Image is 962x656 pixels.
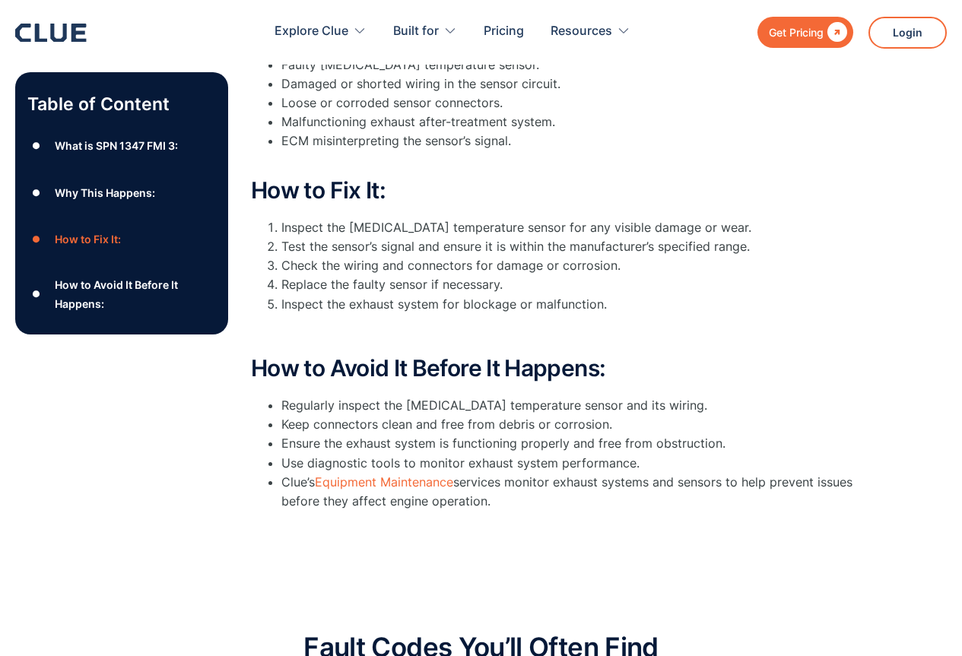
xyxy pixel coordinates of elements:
li: Replace the faulty sensor if necessary. [281,275,859,294]
a: Equipment Maintenance [315,474,453,490]
li: Inspect the exhaust system for blockage or malfunction. [281,295,859,314]
div: Resources [551,8,630,55]
div: ● [27,228,46,251]
h2: How to Fix It: [251,178,859,203]
p: Table of Content [27,92,216,116]
div: Get Pricing [769,23,824,42]
li: Inspect the [MEDICAL_DATA] temperature sensor for any visible damage or wear. [281,218,859,237]
div: ● [27,182,46,204]
div: ● [27,283,46,306]
div: How to Avoid It Before It Happens: [55,275,216,313]
li: Use diagnostic tools to monitor exhaust system performance. [281,454,859,473]
div: ● [27,135,46,157]
li: Damaged or shorted wiring in the sensor circuit. [281,74,859,93]
li: Loose or corroded sensor connectors. [281,93,859,113]
div: Why This Happens: [55,183,155,202]
div:  [824,23,847,42]
h2: How to Avoid It Before It Happens: [251,356,859,381]
a: ●Why This Happens: [27,182,216,204]
li: ECM misinterpreting the sensor’s signal. [281,132,859,170]
a: ●What is SPN 1347 FMI 3: [27,135,216,157]
div: Explore Clue [275,8,348,55]
div: Resources [551,8,612,55]
div: How to Fix It: [55,230,121,249]
li: Keep connectors clean and free from debris or corrosion. [281,415,859,434]
div: Built for [393,8,439,55]
li: Regularly inspect the [MEDICAL_DATA] temperature sensor and its wiring. [281,396,859,415]
a: Get Pricing [757,17,853,48]
div: Built for [393,8,457,55]
div: What is SPN 1347 FMI 3: [55,136,178,155]
li: Faulty [MEDICAL_DATA] temperature sensor. [281,55,859,74]
div: Explore Clue [275,8,367,55]
a: ●How to Fix It: [27,228,216,251]
p: ‍ [251,322,859,341]
a: ●How to Avoid It Before It Happens: [27,275,216,313]
a: Login [868,17,947,49]
li: Clue’s services monitor exhaust systems and sensors to help prevent issues before they affect eng... [281,473,859,511]
li: Test the sensor’s signal and ensure it is within the manufacturer’s specified range. [281,237,859,256]
li: Malfunctioning exhaust after-treatment system. [281,113,859,132]
a: Pricing [484,8,524,55]
li: Ensure the exhaust system is functioning properly and free from obstruction. [281,434,859,453]
li: Check the wiring and connectors for damage or corrosion. [281,256,859,275]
